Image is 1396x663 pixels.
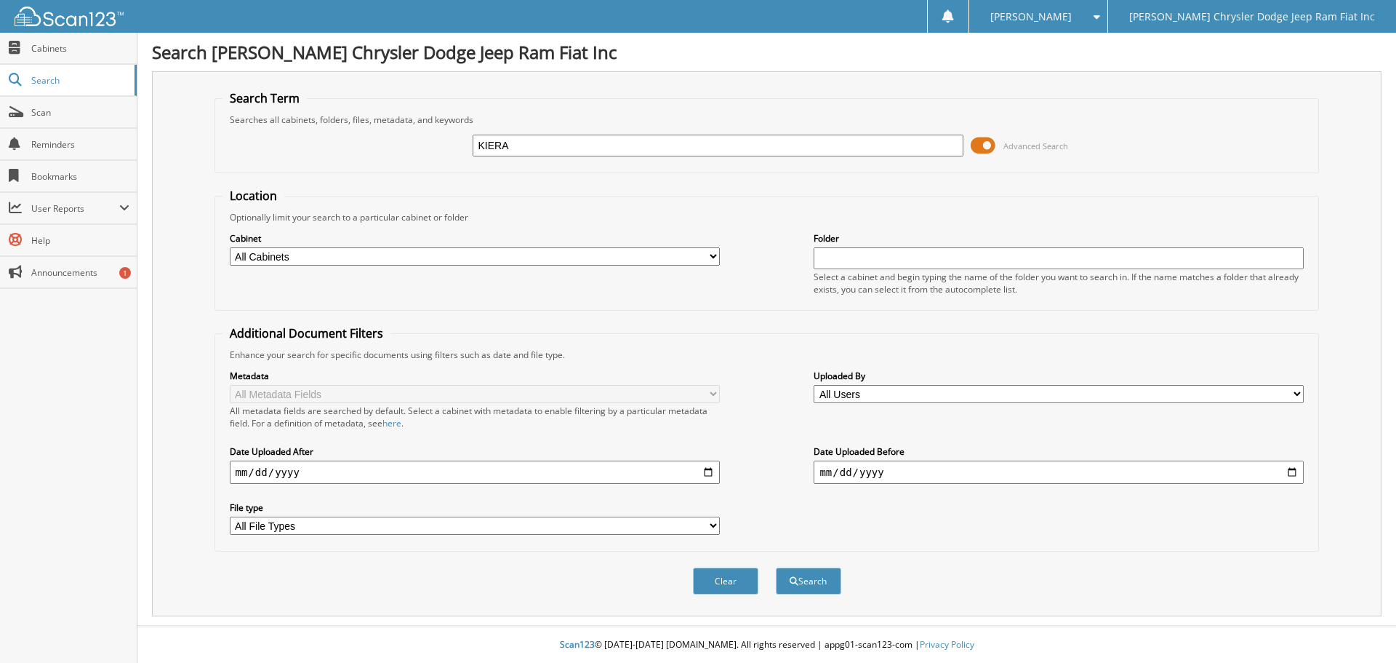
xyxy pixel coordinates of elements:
[31,266,129,279] span: Announcements
[382,417,401,429] a: here
[222,211,1312,223] div: Optionally limit your search to a particular cabinet or folder
[1129,12,1375,21] span: [PERSON_NAME] Chrysler Dodge Jeep Ram Fiat Inc
[920,638,974,651] a: Privacy Policy
[560,638,595,651] span: Scan123
[230,370,720,382] label: Metadata
[31,74,127,87] span: Search
[222,349,1312,361] div: Enhance your search for specific documents using filters such as date and file type.
[814,445,1304,458] label: Date Uploaded Before
[31,138,129,151] span: Reminders
[119,267,131,279] div: 1
[230,405,720,429] div: All metadata fields are searched by default. Select a cabinet with metadata to enable filtering b...
[1003,140,1068,151] span: Advanced Search
[693,568,758,595] button: Clear
[31,42,129,55] span: Cabinets
[222,114,1312,126] div: Searches all cabinets, folders, files, metadata, and keywords
[814,232,1304,245] label: Folder
[814,370,1304,382] label: Uploaded By
[222,188,284,204] legend: Location
[230,501,720,514] label: File type
[776,568,841,595] button: Search
[230,445,720,458] label: Date Uploaded After
[15,7,124,26] img: scan123-logo-white.svg
[814,461,1304,484] input: end
[152,40,1381,64] h1: Search [PERSON_NAME] Chrysler Dodge Jeep Ram Fiat Inc
[31,234,129,247] span: Help
[31,202,119,215] span: User Reports
[137,627,1396,663] div: © [DATE]-[DATE] [DOMAIN_NAME]. All rights reserved | appg01-scan123-com |
[31,106,129,119] span: Scan
[814,271,1304,295] div: Select a cabinet and begin typing the name of the folder you want to search in. If the name match...
[230,461,720,484] input: start
[31,170,129,183] span: Bookmarks
[222,325,390,341] legend: Additional Document Filters
[222,90,307,106] legend: Search Term
[230,232,720,245] label: Cabinet
[990,12,1072,21] span: [PERSON_NAME]
[1323,593,1396,663] iframe: Chat Widget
